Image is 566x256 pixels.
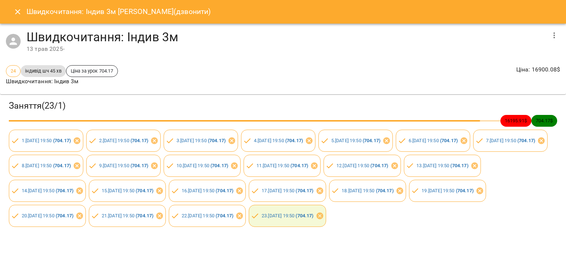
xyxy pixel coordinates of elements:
[177,163,228,168] a: 10.[DATE] 19:50 (704.17)
[244,155,321,177] div: 11.[DATE] 19:50 (704.17)
[164,130,238,152] div: 3.[DATE] 19:50 (704.17)
[99,138,148,143] a: 2.[DATE] 19:50 (704.17)
[370,163,388,168] b: ( 704.17 )
[53,163,71,168] b: ( 704.17 )
[296,213,313,218] b: ( 704.17 )
[86,130,161,152] div: 2.[DATE] 19:50 (704.17)
[262,213,314,218] a: 23.[DATE] 19:50 (704.17)
[6,67,20,74] span: 24
[208,138,226,143] b: ( 704.17 )
[422,188,474,193] a: 19.[DATE] 19:50 (704.17)
[329,180,406,202] div: 18.[DATE] 19:50 (704.17)
[318,130,393,152] div: 5.[DATE] 19:50 (704.17)
[517,138,535,143] b: ( 704.17 )
[130,163,148,168] b: ( 704.17 )
[440,138,458,143] b: ( 704.17 )
[516,65,560,74] p: Ціна : 16900.08 $
[130,138,148,143] b: ( 704.17 )
[56,213,73,218] b: ( 704.17 )
[363,138,380,143] b: ( 704.17 )
[182,188,234,193] a: 16.[DATE] 19:50 (704.17)
[409,180,486,202] div: 19.[DATE] 19:50 (704.17)
[66,67,118,74] span: Ціна за урок 704.17
[169,205,246,227] div: 22.[DATE] 19:50 (704.17)
[177,138,226,143] a: 3.[DATE] 19:50 (704.17)
[396,130,470,152] div: 6.[DATE] 19:50 (704.17)
[473,130,548,152] div: 7.[DATE] 19:50 (704.17)
[169,180,246,202] div: 16.[DATE] 19:50 (704.17)
[416,163,468,168] a: 13.[DATE] 19:50 (704.17)
[102,188,154,193] a: 15.[DATE] 19:50 (704.17)
[331,138,380,143] a: 5.[DATE] 19:50 (704.17)
[450,163,468,168] b: ( 704.17 )
[249,180,326,202] div: 17.[DATE] 19:50 (704.17)
[290,163,308,168] b: ( 704.17 )
[296,188,313,193] b: ( 704.17 )
[21,67,66,74] span: індивід шч 45 хв
[27,45,545,53] div: 13 трав 2025 -
[324,155,401,177] div: 12.[DATE] 19:50 (704.17)
[9,155,83,177] div: 8.[DATE] 19:50 (704.17)
[6,77,118,86] p: Швидкочитання: Індив 3м
[249,205,326,227] div: 23.[DATE] 19:50 (704.17)
[262,188,314,193] a: 17.[DATE] 19:50 (704.17)
[53,138,71,143] b: ( 704.17 )
[486,138,535,143] a: 7.[DATE] 19:50 (704.17)
[336,163,388,168] a: 12.[DATE] 19:50 (704.17)
[456,188,474,193] b: ( 704.17 )
[9,180,86,202] div: 14.[DATE] 19:50 (704.17)
[9,130,83,152] div: 1.[DATE] 19:50 (704.17)
[164,155,241,177] div: 10.[DATE] 19:50 (704.17)
[285,138,303,143] b: ( 704.17 )
[9,205,86,227] div: 20.[DATE] 19:50 (704.17)
[27,6,211,17] h6: Швидкочитання: Індив 3м [PERSON_NAME](дзвонити)
[89,205,166,227] div: 21.[DATE] 19:50 (704.17)
[241,130,315,152] div: 4.[DATE] 19:50 (704.17)
[256,163,308,168] a: 11.[DATE] 19:50 (704.17)
[86,155,161,177] div: 9.[DATE] 19:50 (704.17)
[136,188,153,193] b: ( 704.17 )
[27,29,545,45] h4: Швидкочитання: Індив 3м
[254,138,303,143] a: 4.[DATE] 19:50 (704.17)
[210,163,228,168] b: ( 704.17 )
[409,138,458,143] a: 6.[DATE] 19:50 (704.17)
[9,3,27,21] button: Close
[22,163,71,168] a: 8.[DATE] 19:50 (704.17)
[56,188,73,193] b: ( 704.17 )
[22,138,71,143] a: 1.[DATE] 19:50 (704.17)
[89,180,166,202] div: 15.[DATE] 19:50 (704.17)
[216,213,233,218] b: ( 704.17 )
[376,188,394,193] b: ( 704.17 )
[182,213,234,218] a: 22.[DATE] 19:50 (704.17)
[22,213,74,218] a: 20.[DATE] 19:50 (704.17)
[22,188,74,193] a: 14.[DATE] 19:50 (704.17)
[216,188,233,193] b: ( 704.17 )
[531,117,557,124] span: 704.17 $
[9,100,557,112] h3: Заняття ( 23 / 1 )
[404,155,481,177] div: 13.[DATE] 19:50 (704.17)
[500,117,531,124] span: 16195.91 $
[99,163,148,168] a: 9.[DATE] 19:50 (704.17)
[342,188,394,193] a: 18.[DATE] 19:50 (704.17)
[136,213,153,218] b: ( 704.17 )
[102,213,154,218] a: 21.[DATE] 19:50 (704.17)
